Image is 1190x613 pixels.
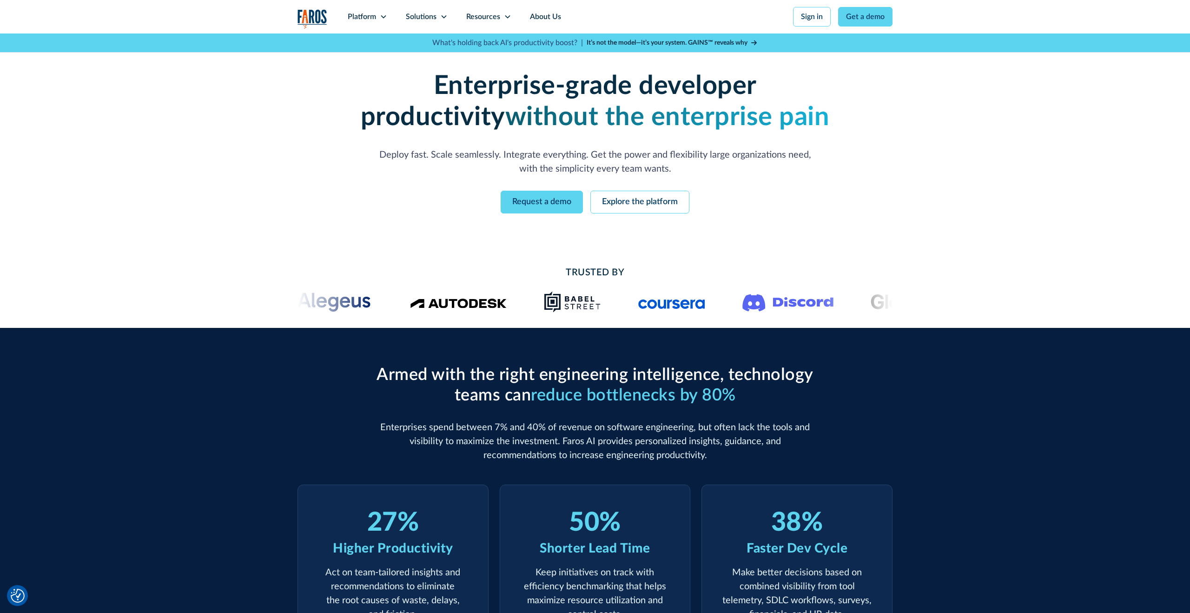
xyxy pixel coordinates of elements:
a: Sign in [793,7,831,27]
p: What's holding back AI's productivity boost? | [432,37,583,48]
div: Platform [348,11,376,22]
div: Faster Dev Cycle [747,539,847,558]
div: 50 [569,507,599,539]
div: 38 [771,507,801,539]
p: Enterprises spend between 7% and 40% of revenue on software engineering, but often lack the tools... [372,420,818,462]
img: Logo of the design software company Autodesk. [410,296,507,308]
h2: Trusted By [372,266,818,280]
img: Alegeus logo [277,291,373,313]
a: home [297,9,327,28]
div: Resources [466,11,500,22]
strong: It’s not the model—it’s your system. GAINS™ reveals why [587,40,747,46]
h2: Armed with the right engineering intelligence, technology teams can [372,365,818,405]
img: Babel Street logo png [544,291,601,313]
a: It’s not the model—it’s your system. GAINS™ reveals why [587,38,758,48]
img: Logo of the online learning platform Coursera. [638,294,705,309]
strong: without the enterprise pain [505,104,830,130]
button: Cookie Settings [11,589,25,603]
a: Get a demo [838,7,892,27]
div: % [801,507,823,539]
span: reduce bottlenecks by 80% [531,387,736,404]
a: Explore the platform [590,191,689,213]
a: Request a demo [501,191,583,213]
div: Higher Productivity [333,539,453,558]
img: Logo of the communication platform Discord. [742,292,833,312]
div: Solutions [406,11,436,22]
p: Deploy fast. Scale seamlessly. Integrate everything. Get the power and flexibility large organiza... [372,148,818,176]
img: Revisit consent button [11,589,25,603]
div: % [397,507,419,539]
div: 27 [367,507,397,539]
strong: Enterprise-grade developer productivity [361,73,757,130]
img: Logo of the analytics and reporting company Faros. [297,9,327,28]
div: Shorter Lead Time [540,539,650,558]
div: % [599,507,621,539]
